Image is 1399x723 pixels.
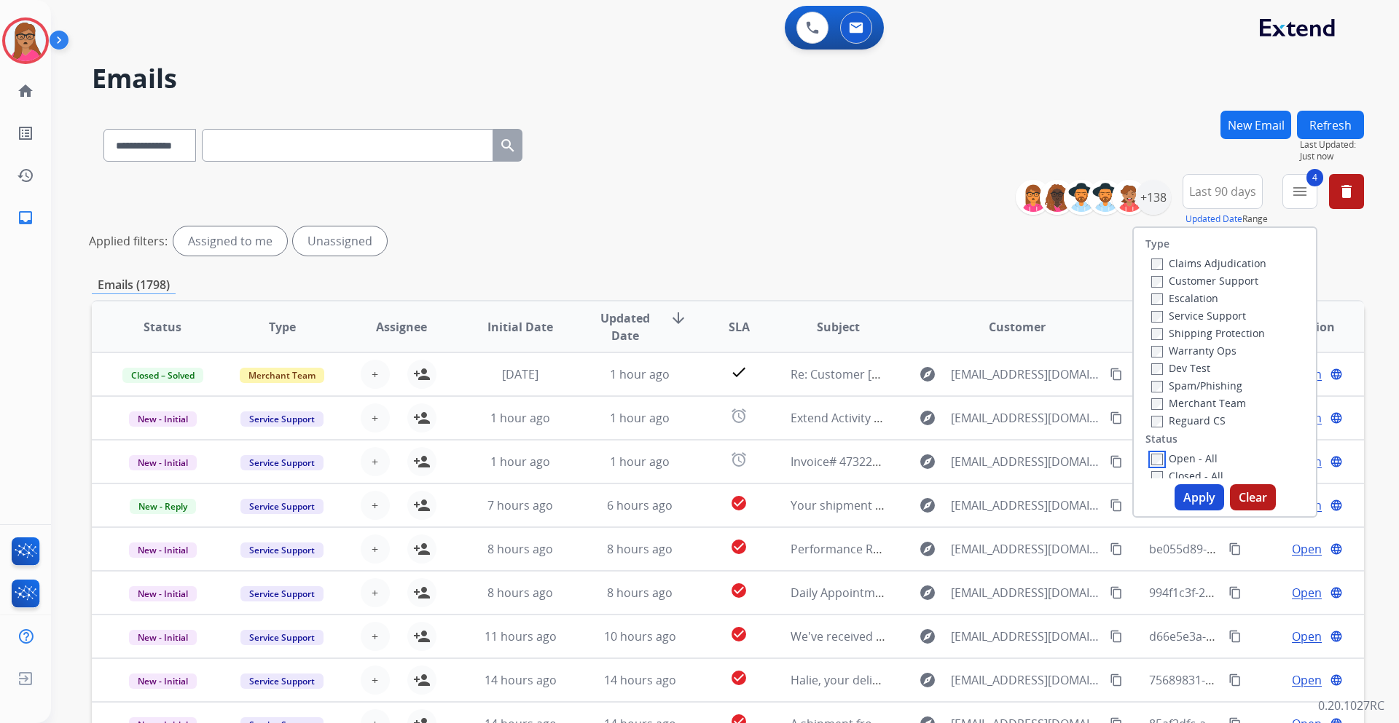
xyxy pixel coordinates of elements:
span: Daily Appointment Report for Extend on [DATE] [791,585,1051,601]
mat-icon: explore [919,671,936,689]
span: Open [1292,540,1322,558]
mat-icon: content_copy [1110,499,1123,512]
mat-icon: explore [919,453,936,470]
span: Status [144,318,181,336]
label: Customer Support [1151,274,1258,288]
span: 8 hours ago [487,541,553,557]
span: Last 90 days [1189,189,1256,194]
mat-icon: content_copy [1228,542,1242,556]
mat-icon: home [17,82,34,100]
span: 14 hours ago [604,672,676,688]
mat-icon: alarm [730,451,748,468]
mat-icon: delete [1338,183,1355,200]
mat-icon: person_add [413,497,431,514]
span: 7 hours ago [487,497,553,513]
span: 8 hours ago [487,585,553,601]
mat-icon: language [1330,673,1343,687]
span: Open [1292,584,1322,601]
input: Open - All [1151,454,1163,465]
span: [EMAIL_ADDRESS][DOMAIN_NAME] [951,540,1101,558]
label: Claims Adjudication [1151,256,1266,270]
span: 1 hour ago [610,454,670,470]
span: New - Initial [129,455,197,470]
mat-icon: explore [919,409,936,427]
div: +138 [1136,180,1171,215]
span: Merchant Team [240,368,324,383]
span: Updated Date [592,309,659,344]
mat-icon: content_copy [1228,673,1242,687]
button: 4 [1282,174,1317,209]
span: Type [269,318,296,336]
span: Range [1186,213,1268,225]
span: 11 hours ago [485,628,557,644]
mat-icon: explore [919,584,936,601]
mat-icon: person_add [413,540,431,558]
span: Just now [1300,151,1364,162]
span: [EMAIL_ADDRESS][DOMAIN_NAME] [951,409,1101,427]
span: d66e5e3a-764e-4255-9328-d5111d78058c [1149,628,1375,644]
mat-icon: language [1330,586,1343,599]
span: New - Initial [129,411,197,427]
mat-icon: list_alt [17,125,34,142]
button: + [361,534,390,564]
span: 4 [1306,169,1323,186]
span: Service Support [240,542,324,558]
input: Dev Test [1151,363,1163,375]
span: Service Support [240,630,324,645]
span: + [372,409,378,427]
input: Spam/Phishing [1151,381,1163,392]
button: + [361,622,390,651]
mat-icon: language [1330,499,1343,512]
mat-icon: language [1330,411,1343,424]
mat-icon: person_add [413,409,431,427]
span: New - Reply [130,499,196,514]
button: Refresh [1297,111,1364,139]
input: Reguard CS [1151,416,1163,427]
mat-icon: content_copy [1110,542,1123,556]
span: New - Initial [129,630,197,645]
mat-icon: person_add [413,453,431,470]
mat-icon: alarm [730,407,748,424]
button: + [361,578,390,607]
mat-icon: content_copy [1110,455,1123,468]
mat-icon: explore [919,366,936,383]
input: Merchant Team [1151,398,1163,410]
label: Status [1145,432,1177,446]
span: [EMAIL_ADDRESS][DOMAIN_NAME] [951,584,1101,601]
span: Service Support [240,411,324,427]
mat-icon: language [1330,630,1343,643]
label: Service Support [1151,309,1246,323]
span: Re: Customer [PERSON_NAME] | SO# 1400379890 | Proof of purchase of Protection [791,366,1248,382]
span: + [372,584,378,601]
input: Claims Adjudication [1151,258,1163,270]
span: [DATE] [502,366,538,382]
span: Service Support [240,499,324,514]
span: Invoice# 473223 From AHM Furniture Service Inc [791,454,1056,470]
span: 1 hour ago [610,366,670,382]
span: Halie, your delivery has arrived! [791,672,963,688]
mat-icon: menu [1291,183,1309,200]
h2: Emails [92,64,1364,93]
button: Last 90 days [1183,174,1263,209]
span: 1 hour ago [610,410,670,426]
span: + [372,497,378,514]
span: Performance Report for Extend reported on [DATE] [791,541,1073,557]
span: SLA [729,318,750,336]
span: 6 hours ago [607,497,673,513]
p: Emails (1798) [92,276,176,294]
mat-icon: check_circle [730,582,748,599]
mat-icon: language [1330,368,1343,381]
button: + [361,491,390,520]
span: New - Initial [129,673,197,689]
span: + [372,628,378,645]
span: + [372,366,378,383]
span: New - Initial [129,542,197,558]
mat-icon: history [17,167,34,184]
span: Assignee [376,318,427,336]
mat-icon: explore [919,540,936,558]
span: Initial Date [487,318,553,336]
mat-icon: person_add [413,671,431,689]
label: Type [1145,237,1169,251]
span: Extend Activity Notification [791,410,938,426]
input: Shipping Protection [1151,328,1163,340]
